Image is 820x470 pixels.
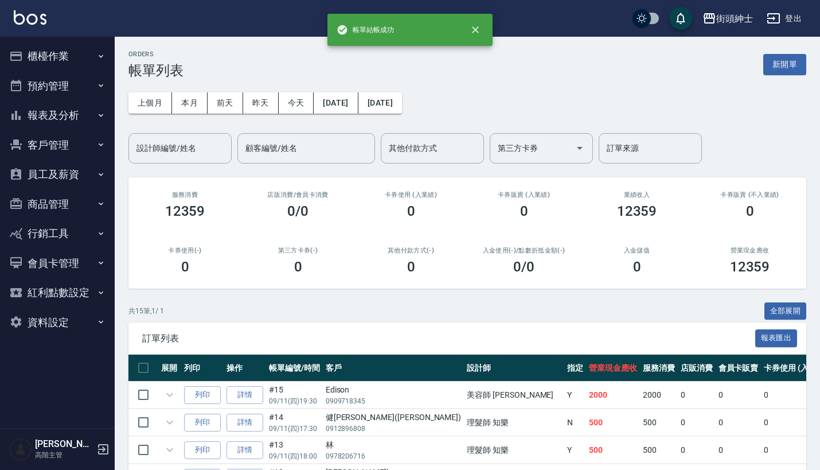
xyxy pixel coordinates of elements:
[678,382,716,409] td: 0
[255,247,341,254] h2: 第三方卡券(-)
[716,355,762,382] th: 會員卡販賣
[640,355,678,382] th: 服務消費
[586,382,640,409] td: 2000
[764,302,807,320] button: 全部展開
[640,409,678,436] td: 500
[698,7,757,30] button: 街頭紳士
[128,51,183,58] h2: ORDERS
[266,437,323,464] td: #13
[128,63,183,79] h3: 帳單列表
[255,191,341,199] h2: 店販消費 /會員卡消費
[5,219,110,248] button: 行銷工具
[586,437,640,464] td: 500
[172,92,208,114] button: 本月
[716,437,762,464] td: 0
[5,160,110,189] button: 員工及薪資
[266,355,323,382] th: 帳單編號/時間
[128,306,164,316] p: 共 15 筆, 1 / 1
[481,247,567,254] h2: 入金使用(-) /點數折抵金額(-)
[358,92,402,114] button: [DATE]
[763,59,806,69] a: 新開單
[716,409,762,436] td: 0
[5,308,110,337] button: 資料設定
[5,130,110,160] button: 客戶管理
[464,437,564,464] td: 理髮師 知樂
[128,92,172,114] button: 上個月
[326,411,462,424] div: 健[PERSON_NAME]([PERSON_NAME])
[142,191,228,199] h3: 服務消費
[326,439,462,451] div: 林
[564,437,586,464] td: Y
[594,247,680,254] h2: 入金儲值
[368,247,454,254] h2: 其他付款方式(-)
[184,386,221,404] button: 列印
[5,278,110,308] button: 紅利點數設定
[481,191,567,199] h2: 卡券販賣 (入業績)
[337,24,394,36] span: 帳單結帳成功
[227,386,263,404] a: 詳情
[5,71,110,101] button: 預約管理
[294,259,302,275] h3: 0
[564,382,586,409] td: Y
[314,92,358,114] button: [DATE]
[368,191,454,199] h2: 卡券使用 (入業績)
[326,424,462,434] p: 0912896808
[227,414,263,432] a: 詳情
[5,248,110,278] button: 會員卡管理
[224,355,266,382] th: 操作
[564,355,586,382] th: 指定
[323,355,464,382] th: 客戶
[165,203,205,219] h3: 12359
[763,54,806,75] button: 新開單
[617,203,657,219] h3: 12359
[586,409,640,436] td: 500
[5,100,110,130] button: 報表及分析
[269,451,320,461] p: 09/11 (四) 18:00
[326,396,462,406] p: 0909718345
[287,203,309,219] h3: 0/0
[716,382,762,409] td: 0
[640,382,678,409] td: 2000
[594,191,680,199] h2: 業績收入
[513,259,534,275] h3: 0 /0
[464,382,564,409] td: 美容師 [PERSON_NAME]
[640,437,678,464] td: 500
[586,355,640,382] th: 營業現金應收
[520,203,528,219] h3: 0
[279,92,314,114] button: 今天
[266,409,323,436] td: #14
[184,441,221,459] button: 列印
[243,92,279,114] button: 昨天
[326,384,462,396] div: Edison
[755,329,798,347] button: 報表匯出
[35,438,93,450] h5: [PERSON_NAME]
[746,203,754,219] h3: 0
[326,451,462,461] p: 0978206716
[142,333,755,344] span: 訂單列表
[9,438,32,461] img: Person
[184,414,221,432] button: 列印
[269,424,320,434] p: 09/11 (四) 17:30
[762,8,806,29] button: 登出
[181,259,189,275] h3: 0
[564,409,586,436] td: N
[142,247,228,254] h2: 卡券使用(-)
[707,191,792,199] h2: 卡券販賣 (不入業績)
[269,396,320,406] p: 09/11 (四) 19:30
[227,441,263,459] a: 詳情
[5,41,110,71] button: 櫃檯作業
[678,437,716,464] td: 0
[464,409,564,436] td: 理髮師 知樂
[463,17,488,42] button: close
[678,355,716,382] th: 店販消費
[633,259,641,275] h3: 0
[35,450,93,460] p: 高階主管
[730,259,770,275] h3: 12359
[407,203,415,219] h3: 0
[14,10,46,25] img: Logo
[678,409,716,436] td: 0
[407,259,415,275] h3: 0
[158,355,181,382] th: 展開
[5,189,110,219] button: 商品管理
[716,11,753,26] div: 街頭紳士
